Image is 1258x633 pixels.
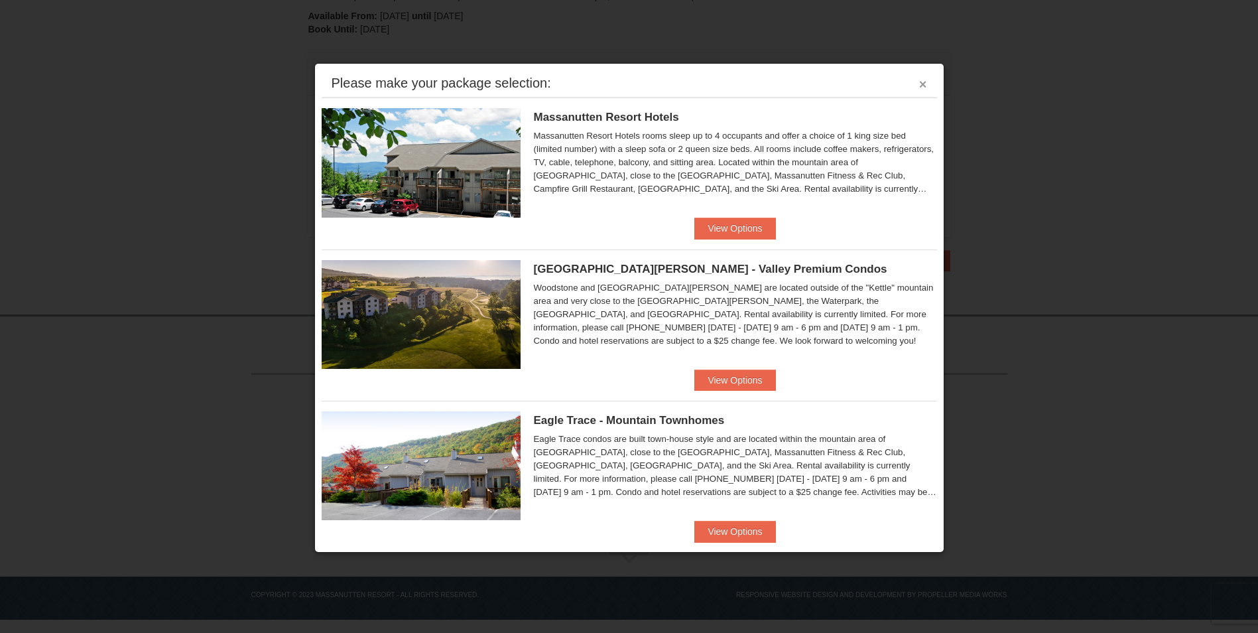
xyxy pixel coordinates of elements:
div: Massanutten Resort Hotels rooms sleep up to 4 occupants and offer a choice of 1 king size bed (li... [534,129,937,196]
div: Woodstone and [GEOGRAPHIC_DATA][PERSON_NAME] are located outside of the "Kettle" mountain area an... [534,281,937,348]
span: [GEOGRAPHIC_DATA][PERSON_NAME] - Valley Premium Condos [534,263,887,275]
span: Eagle Trace - Mountain Townhomes [534,414,725,427]
span: Massanutten Resort Hotels [534,111,679,123]
div: Please make your package selection: [332,76,551,90]
img: 19219041-4-ec11c166.jpg [322,260,521,369]
button: View Options [694,521,775,542]
img: 19219026-1-e3b4ac8e.jpg [322,108,521,217]
div: Eagle Trace condos are built town-house style and are located within the mountain area of [GEOGRA... [534,433,937,499]
button: View Options [694,370,775,391]
button: View Options [694,218,775,239]
img: 19218983-1-9b289e55.jpg [322,411,521,520]
button: × [919,78,927,91]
